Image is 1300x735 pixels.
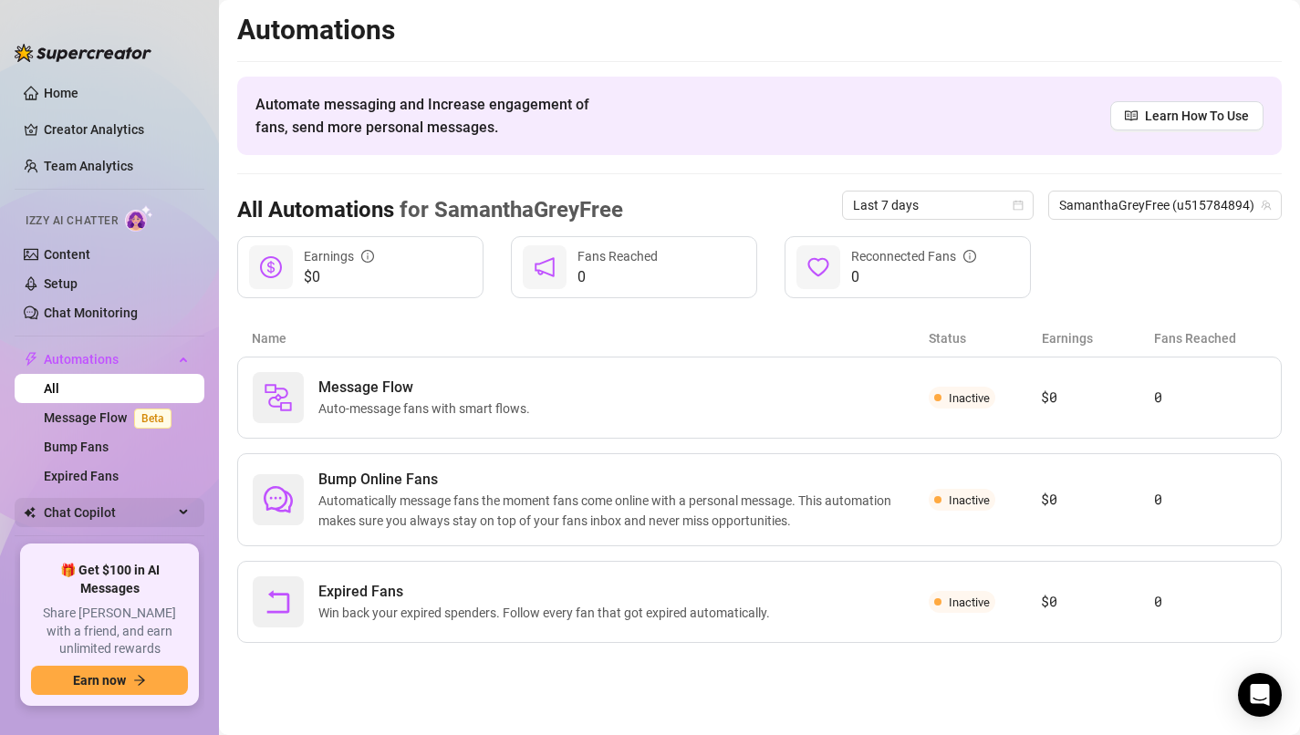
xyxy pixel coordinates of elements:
span: Izzy AI Chatter [26,212,118,230]
div: Reconnected Fans [851,246,976,266]
span: Auto-message fans with smart flows. [318,399,537,419]
span: Beta [134,409,172,429]
span: Share [PERSON_NAME] with a friend, and earn unlimited rewards [31,605,188,658]
span: for SamanthaGreyFree [394,197,623,223]
span: team [1261,200,1272,211]
a: Chat Monitoring [44,305,138,320]
div: Open Intercom Messenger [1238,673,1282,717]
span: Learn How To Use [1145,106,1249,126]
article: 0 [1154,387,1266,409]
img: logo-BBDzfeDw.svg [15,44,151,62]
article: $0 [1041,591,1153,613]
img: Chat Copilot [24,506,36,519]
span: Inactive [949,595,990,609]
span: Last 7 days [853,192,1023,219]
a: Message FlowBeta [44,410,179,425]
img: AI Chatter [125,205,153,232]
span: Automations [44,345,173,374]
span: thunderbolt [24,352,38,367]
span: calendar [1013,200,1024,211]
article: 0 [1154,591,1266,613]
span: Bump Online Fans [318,469,929,491]
a: Team Analytics [44,159,133,173]
a: Home [44,86,78,100]
img: svg%3e [264,383,293,412]
a: Content [44,247,90,262]
button: Earn nowarrow-right [31,666,188,695]
article: Earnings [1042,328,1155,348]
article: Status [929,328,1042,348]
span: Automate messaging and Increase engagement of fans, send more personal messages. [255,93,607,139]
span: Inactive [949,493,990,507]
a: Bump Fans [44,440,109,454]
span: 0 [851,266,976,288]
a: Setup [44,276,78,291]
span: Inactive [949,391,990,405]
a: Expired Fans [44,469,119,483]
div: Earnings [304,246,374,266]
span: notification [534,256,556,278]
span: read [1125,109,1138,122]
a: All [44,381,59,396]
span: Expired Fans [318,581,777,603]
span: $0 [304,266,374,288]
span: SamanthaGreyFree (u515784894) [1059,192,1271,219]
span: dollar [260,256,282,278]
span: Automatically message fans the moment fans come online with a personal message. This automation m... [318,491,929,531]
span: Chat Copilot [44,498,173,527]
span: comment [264,485,293,514]
article: 0 [1154,489,1266,511]
span: Win back your expired spenders. Follow every fan that got expired automatically. [318,603,777,623]
span: Message Flow [318,377,537,399]
article: Fans Reached [1154,328,1267,348]
span: Earn now [73,673,126,688]
span: rollback [264,587,293,616]
article: $0 [1041,489,1153,511]
h3: All Automations [237,196,623,225]
span: Fans Reached [577,249,658,264]
span: info-circle [963,250,976,263]
span: heart [807,256,829,278]
h2: Automations [237,13,1282,47]
article: $0 [1041,387,1153,409]
span: info-circle [361,250,374,263]
span: arrow-right [133,674,146,687]
article: Name [252,328,929,348]
span: 🎁 Get $100 in AI Messages [31,562,188,597]
a: Learn How To Use [1110,101,1264,130]
a: Creator Analytics [44,115,190,144]
span: 0 [577,266,658,288]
